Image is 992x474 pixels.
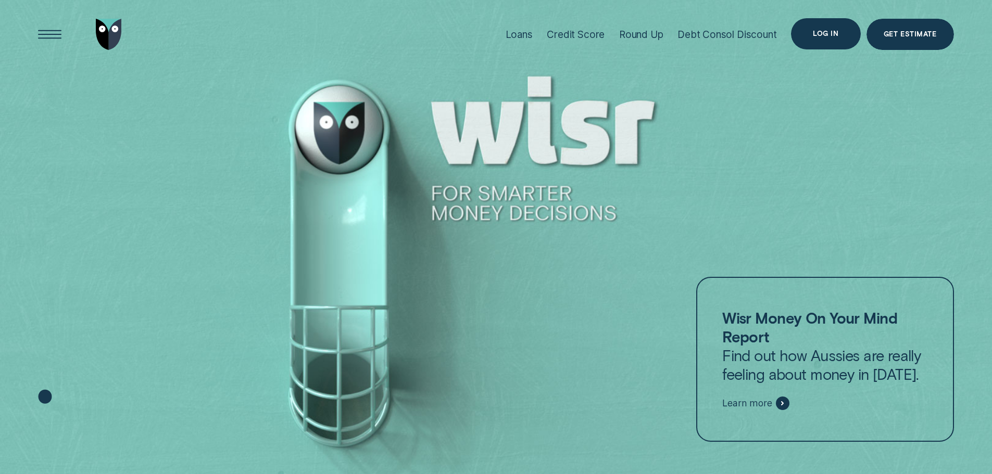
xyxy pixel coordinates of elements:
a: Wisr Money On Your Mind ReportFind out how Aussies are really feeling about money in [DATE].Learn... [696,277,953,442]
strong: Wisr Money On Your Mind Report [722,309,897,345]
div: Debt Consol Discount [677,29,776,41]
span: Learn more [722,398,772,409]
img: Wisr [96,19,122,50]
div: Round Up [619,29,663,41]
button: Open Menu [34,19,66,50]
div: Log in [813,31,838,37]
a: Get Estimate [867,19,954,50]
div: Loans [506,29,533,41]
div: Credit Score [547,29,605,41]
button: Log in [791,18,860,49]
p: Find out how Aussies are really feeling about money in [DATE]. [722,309,927,383]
